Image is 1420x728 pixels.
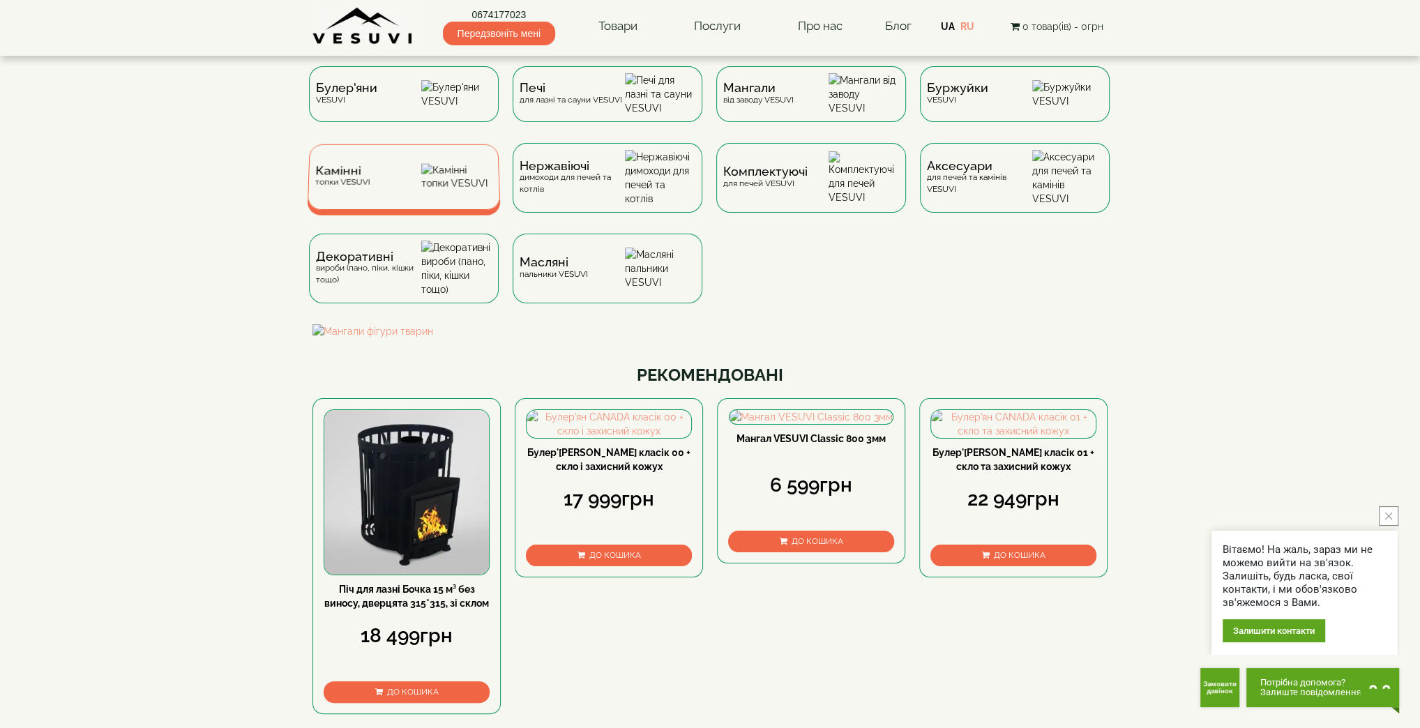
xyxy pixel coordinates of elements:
[1260,688,1361,697] span: Залиште повідомлення
[506,143,709,234] a: Нержавіючідимоходи для печей та котлів Нержавіючі димоходи для печей та котлів
[1032,150,1103,206] img: Аксесуари для печей та камінів VESUVI
[730,410,893,424] img: Мангал VESUVI Classic 800 3мм
[1006,19,1108,34] button: 0 товар(ів) - 0грн
[829,73,899,115] img: Мангали від заводу VESUVI
[927,160,1032,172] span: Аксесуари
[1032,80,1103,108] img: Буржуйки VESUVI
[316,251,421,286] div: вироби (пано, піки, кішки тощо)
[723,82,794,93] span: Мангали
[584,10,651,43] a: Товари
[723,166,808,189] div: для печей VESUVI
[723,166,808,177] span: Комплектуючі
[589,550,641,560] span: До кошика
[1223,619,1325,642] div: Залишити контакти
[792,536,843,546] span: До кошика
[302,66,506,143] a: Булер'яниVESUVI Булер'яни VESUVI
[443,22,555,45] span: Передзвоніть мені
[324,681,490,703] button: До кошика
[930,485,1096,513] div: 22 949грн
[723,82,794,105] div: від заводу VESUVI
[930,545,1096,566] button: До кошика
[526,545,692,566] button: До кошика
[932,447,1094,472] a: Булер'[PERSON_NAME] класік 01 + скло та захисний кожух
[506,234,709,324] a: Масляніпальники VESUVI Масляні пальники VESUVI
[927,82,988,105] div: VESUVI
[312,7,414,45] img: Завод VESUVI
[1223,543,1387,609] div: Вітаємо! На жаль, зараз ми не можемо вийти на зв'язок. Залишіть, будь ласка, свої контакти, і ми ...
[527,410,691,438] img: Булер'ян CANADA класік 00 + скло і захисний кожух
[324,410,489,575] img: Піч для лазні Бочка 15 м³ без виносу, дверцята 315*315, зі склом
[625,248,695,289] img: Масляні пальники VESUVI
[960,21,974,32] a: RU
[931,410,1096,438] img: Булер'ян CANADA класік 01 + скло та захисний кожух
[913,66,1117,143] a: БуржуйкиVESUVI Буржуйки VESUVI
[1200,668,1239,707] button: Get Call button
[994,550,1045,560] span: До кошика
[526,485,692,513] div: 17 999грн
[421,80,492,108] img: Булер'яни VESUVI
[1260,678,1361,688] span: Потрібна допомога?
[520,257,588,280] div: пальники VESUVI
[443,8,555,22] a: 0674177023
[316,82,377,93] span: Булер'яни
[1022,21,1103,32] span: 0 товар(ів) - 0грн
[324,622,490,650] div: 18 499грн
[927,160,1032,195] div: для печей та камінів VESUVI
[940,21,954,32] a: UA
[315,166,370,188] div: топки VESUVI
[421,164,492,190] img: Камінні топки VESUVI
[312,324,1108,338] img: Мангали фігури тварин
[302,143,506,234] a: Каміннітопки VESUVI Камінні топки VESUVI
[783,10,856,43] a: Про нас
[1203,681,1237,695] span: Замовити дзвінок
[885,19,912,33] a: Блог
[506,66,709,143] a: Печідля лазні та сауни VESUVI Печі для лазні та сауни VESUVI
[680,10,755,43] a: Послуги
[520,257,588,268] span: Масляні
[625,150,695,206] img: Нержавіючі димоходи для печей та котлів
[709,143,913,234] a: Комплектуючідля печей VESUVI Комплектуючі для печей VESUVI
[709,66,913,143] a: Мангаливід заводу VESUVI Мангали від заводу VESUVI
[520,82,622,105] div: для лазні та сауни VESUVI
[315,166,370,176] span: Камінні
[527,447,690,472] a: Булер'[PERSON_NAME] класік 00 + скло і захисний кожух
[316,251,421,262] span: Декоративні
[520,160,625,172] span: Нержавіючі
[1379,506,1398,526] button: close button
[737,433,886,444] a: Мангал VESUVI Classic 800 3мм
[829,151,899,204] img: Комплектуючі для печей VESUVI
[625,73,695,115] img: Печі для лазні та сауни VESUVI
[302,234,506,324] a: Декоративнівироби (пано, піки, кішки тощо) Декоративні вироби (пано, піки, кішки тощо)
[913,143,1117,234] a: Аксесуаридля печей та камінів VESUVI Аксесуари для печей та камінів VESUVI
[421,241,492,296] img: Декоративні вироби (пано, піки, кішки тощо)
[520,82,622,93] span: Печі
[324,584,489,609] a: Піч для лазні Бочка 15 м³ без виносу, дверцята 315*315, зі склом
[316,82,377,105] div: VESUVI
[927,82,988,93] span: Буржуйки
[1246,668,1399,707] button: Chat button
[520,160,625,195] div: димоходи для печей та котлів
[728,471,894,499] div: 6 599грн
[387,687,439,697] span: До кошика
[728,531,894,552] button: До кошика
